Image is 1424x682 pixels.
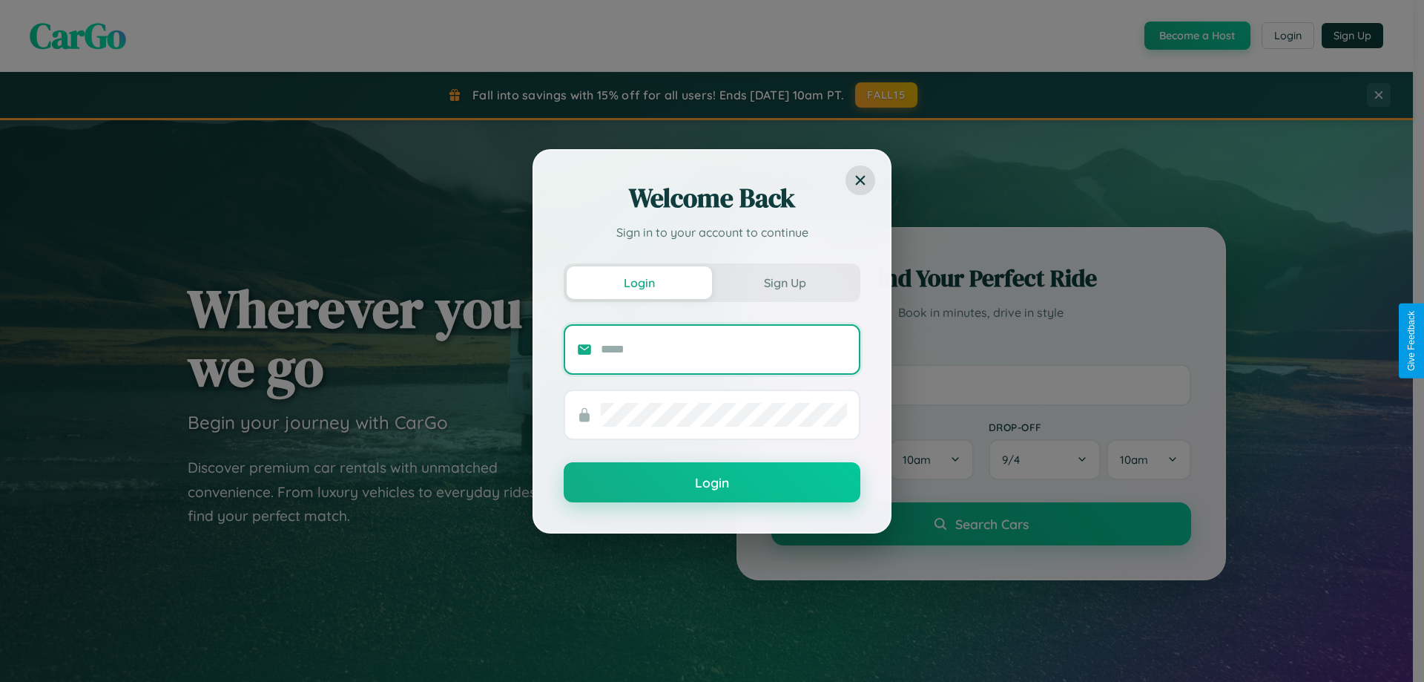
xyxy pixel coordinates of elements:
[712,266,857,299] button: Sign Up
[1406,311,1417,371] div: Give Feedback
[567,266,712,299] button: Login
[564,462,860,502] button: Login
[564,180,860,216] h2: Welcome Back
[564,223,860,241] p: Sign in to your account to continue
